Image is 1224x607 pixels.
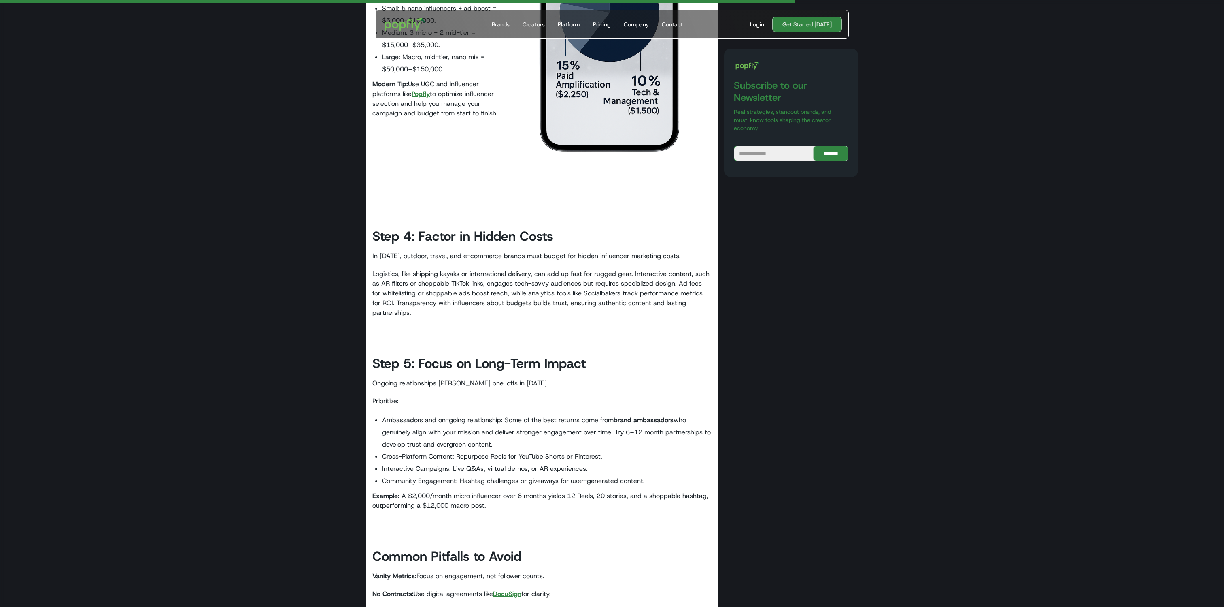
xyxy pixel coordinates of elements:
[372,571,711,581] p: Focus on engagement, not follower counts.
[372,80,408,88] strong: Modern Tip:
[382,451,711,463] li: Cross-Platform Content: Repurpose Reels for YouTube Shorts or Pinterest.
[382,51,502,75] li: Large: Macro, mid-tier, nano mix = $50,000–$150,000.
[489,10,513,38] a: Brands
[372,519,711,528] p: ‍
[593,20,611,28] div: Pricing
[555,10,583,38] a: Platform
[372,228,553,245] strong: Step 4: Factor in Hidden Costs
[372,491,711,511] p: : A $2,000/month micro influencer over 6 months yields 12 Reels, 20 stories, and a shoppable hash...
[624,20,649,28] div: Company
[372,144,711,154] p: ‍
[372,228,711,245] h2: ‍
[662,20,683,28] div: Contact
[372,251,711,261] p: In [DATE], outdoor, travel, and e-commerce brands must budget for hidden influencer marketing costs.
[372,492,398,500] strong: Example
[734,146,848,161] form: Blog Subscribe
[372,79,711,118] p: Use UGC and influencer platforms like to optimize influencer selection and help you manage your c...
[372,191,711,208] h2: ‍
[620,10,652,38] a: Company
[772,17,842,32] a: Get Started [DATE]
[519,10,548,38] a: Creators
[614,416,674,424] strong: brand ambassadors
[659,10,686,38] a: Contact
[372,326,711,336] p: ‍
[372,572,416,580] strong: Vanity Metrics:
[382,475,711,487] li: Community Engagement: Hashtag challenges or giveaways for user-generated content.
[412,90,430,98] a: Popfly
[558,20,580,28] div: Platform
[372,590,414,598] strong: No Contracts:
[382,27,502,51] li: Medium: 3 micro + 2 mid-tier = $15,000–$35,000.
[747,20,767,28] a: Login
[372,126,711,136] p: ‍
[590,10,614,38] a: Pricing
[734,108,848,132] p: Real strategies, standout brands, and must-know tools shaping the creator economy
[379,12,431,36] a: home
[493,590,521,598] a: DocuSign
[750,20,764,28] div: Login
[372,378,711,388] p: Ongoing relationships [PERSON_NAME] one-offs in [DATE].
[372,162,711,172] p: ‍
[372,355,586,372] strong: Step 5: Focus on Long-Term Impact
[372,589,711,599] p: Use digital agreements like for clarity.
[372,269,711,318] p: Logistics, like shipping kayaks or international delivery, can add up fast for rugged gear. Inter...
[382,414,711,451] li: Ambassadors and on-going relationship: Some of the best returns come from who genuinely align wit...
[492,20,510,28] div: Brands
[372,396,711,406] p: Prioritize:
[382,463,711,475] li: Interactive Campaigns: Live Q&As, virtual demos, or AR experiences.
[734,79,848,104] h3: Subscribe to our Newsletter
[523,20,545,28] div: Creators
[372,548,521,565] strong: Common Pitfalls to Avoid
